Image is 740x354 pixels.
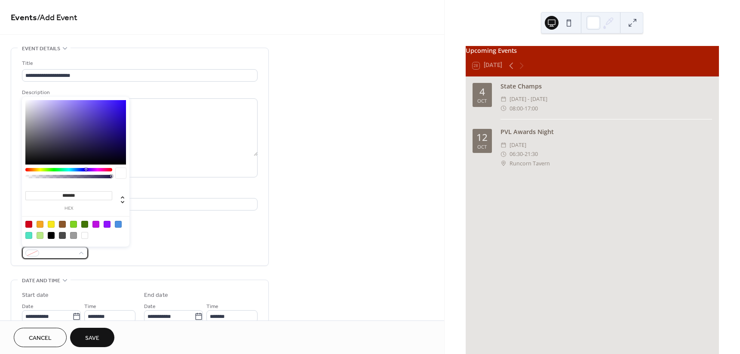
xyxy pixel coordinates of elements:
span: Date [22,302,34,311]
div: ​ [500,95,507,104]
span: 21:30 [525,150,538,159]
span: 08:00 [510,104,523,113]
div: #FFFFFF [81,232,88,239]
div: #B8E986 [37,232,43,239]
div: PVL Awards Night [500,127,712,137]
div: Title [22,59,256,68]
div: Upcoming Events [466,46,719,55]
span: Date and time [22,276,60,285]
div: #4A4A4A [59,232,66,239]
div: #BD10E0 [92,221,99,228]
span: 06:30 [510,150,523,159]
span: Event details [22,44,60,53]
div: End date [144,291,168,300]
div: #9013FE [104,221,111,228]
div: #9B9B9B [70,232,77,239]
span: [DATE] [510,140,526,150]
span: - [523,150,525,159]
div: Oct [477,144,487,149]
div: #D0021B [25,221,32,228]
div: #4A90E2 [115,221,122,228]
span: / Add Event [37,9,77,26]
div: Description [22,88,256,97]
button: Cancel [14,328,67,347]
span: Runcorn Tavern [510,159,550,168]
div: State Champs [500,82,712,91]
div: 4 [479,87,485,97]
a: Events [11,9,37,26]
span: Save [85,334,99,343]
div: Location [22,188,256,197]
span: 17:00 [525,104,538,113]
button: Save [70,328,114,347]
div: #F5A623 [37,221,43,228]
div: Oct [477,98,487,103]
div: ​ [500,159,507,168]
div: #7ED321 [70,221,77,228]
span: - [523,104,525,113]
span: Cancel [29,334,52,343]
div: ​ [500,150,507,159]
div: #50E3C2 [25,232,32,239]
span: Date [144,302,156,311]
span: [DATE] - [DATE] [510,95,547,104]
div: ​ [500,140,507,150]
span: Time [206,302,218,311]
div: 12 [476,133,488,143]
div: #F8E71C [48,221,55,228]
div: ​ [500,104,507,113]
div: #8B572A [59,221,66,228]
div: Start date [22,291,49,300]
label: hex [25,206,112,211]
div: #000000 [48,232,55,239]
span: Time [84,302,96,311]
div: #417505 [81,221,88,228]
